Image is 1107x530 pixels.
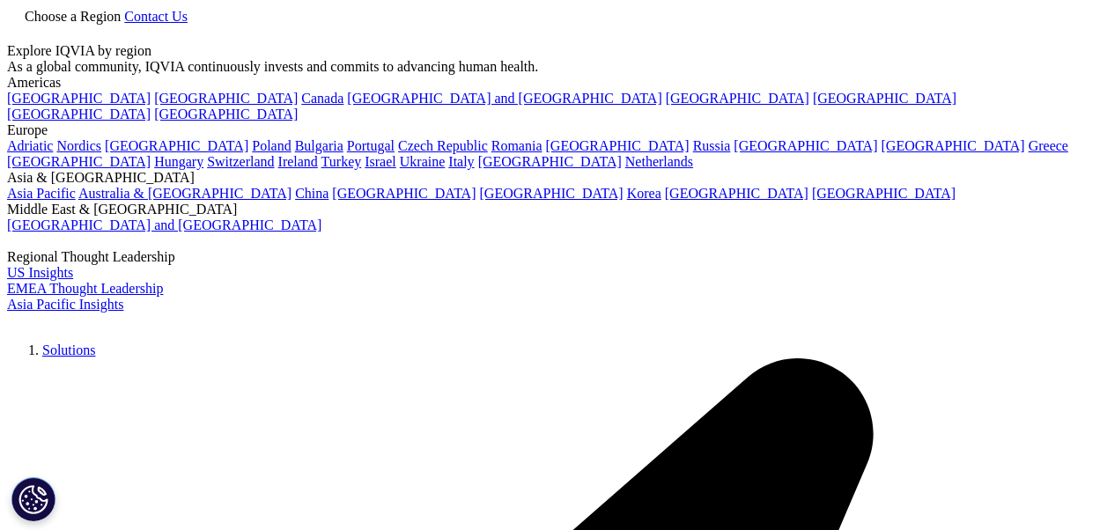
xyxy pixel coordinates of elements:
[7,91,151,106] a: [GEOGRAPHIC_DATA]
[546,138,690,153] a: [GEOGRAPHIC_DATA]
[78,186,292,201] a: Australia & [GEOGRAPHIC_DATA]
[154,91,298,106] a: [GEOGRAPHIC_DATA]
[665,186,808,201] a: [GEOGRAPHIC_DATA]
[7,186,76,201] a: Asia Pacific
[252,138,291,153] a: Poland
[124,9,188,24] a: Contact Us
[812,186,956,201] a: [GEOGRAPHIC_DATA]
[398,138,488,153] a: Czech Republic
[7,202,1100,217] div: Middle East & [GEOGRAPHIC_DATA]
[7,107,151,121] a: [GEOGRAPHIC_DATA]
[7,217,321,232] a: [GEOGRAPHIC_DATA] and [GEOGRAPHIC_DATA]
[7,170,1100,186] div: Asia & [GEOGRAPHIC_DATA]
[666,91,809,106] a: [GEOGRAPHIC_DATA]
[400,154,446,169] a: Ukraine
[301,91,343,106] a: Canada
[882,138,1025,153] a: [GEOGRAPHIC_DATA]
[7,154,151,169] a: [GEOGRAPHIC_DATA]
[7,138,53,153] a: Adriatic
[7,43,1100,59] div: Explore IQVIA by region
[207,154,274,169] a: Switzerland
[332,186,476,201] a: [GEOGRAPHIC_DATA]
[7,122,1100,138] div: Europe
[693,138,731,153] a: Russia
[813,91,956,106] a: [GEOGRAPHIC_DATA]
[347,138,395,153] a: Portugal
[154,107,298,121] a: [GEOGRAPHIC_DATA]
[42,342,95,357] a: Solutions
[480,186,624,201] a: [GEOGRAPHIC_DATA]
[347,91,661,106] a: [GEOGRAPHIC_DATA] and [GEOGRAPHIC_DATA]
[491,138,542,153] a: Romania
[321,154,362,169] a: Turkey
[448,154,474,169] a: Italy
[627,186,661,201] a: Korea
[625,154,693,169] a: Netherlands
[7,281,163,296] a: EMEA Thought Leadership
[734,138,877,153] a: [GEOGRAPHIC_DATA]
[11,477,55,521] button: Cookies Settings
[7,249,1100,265] div: Regional Thought Leadership
[7,297,123,312] a: Asia Pacific Insights
[25,9,121,24] span: Choose a Region
[154,154,203,169] a: Hungary
[56,138,101,153] a: Nordics
[278,154,318,169] a: Ireland
[7,265,73,280] a: US Insights
[1029,138,1068,153] a: Greece
[478,154,622,169] a: [GEOGRAPHIC_DATA]
[7,75,1100,91] div: Americas
[295,186,328,201] a: China
[365,154,396,169] a: Israel
[7,59,1100,75] div: As a global community, IQVIA continuously invests and commits to advancing human health.
[295,138,343,153] a: Bulgaria
[105,138,248,153] a: [GEOGRAPHIC_DATA]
